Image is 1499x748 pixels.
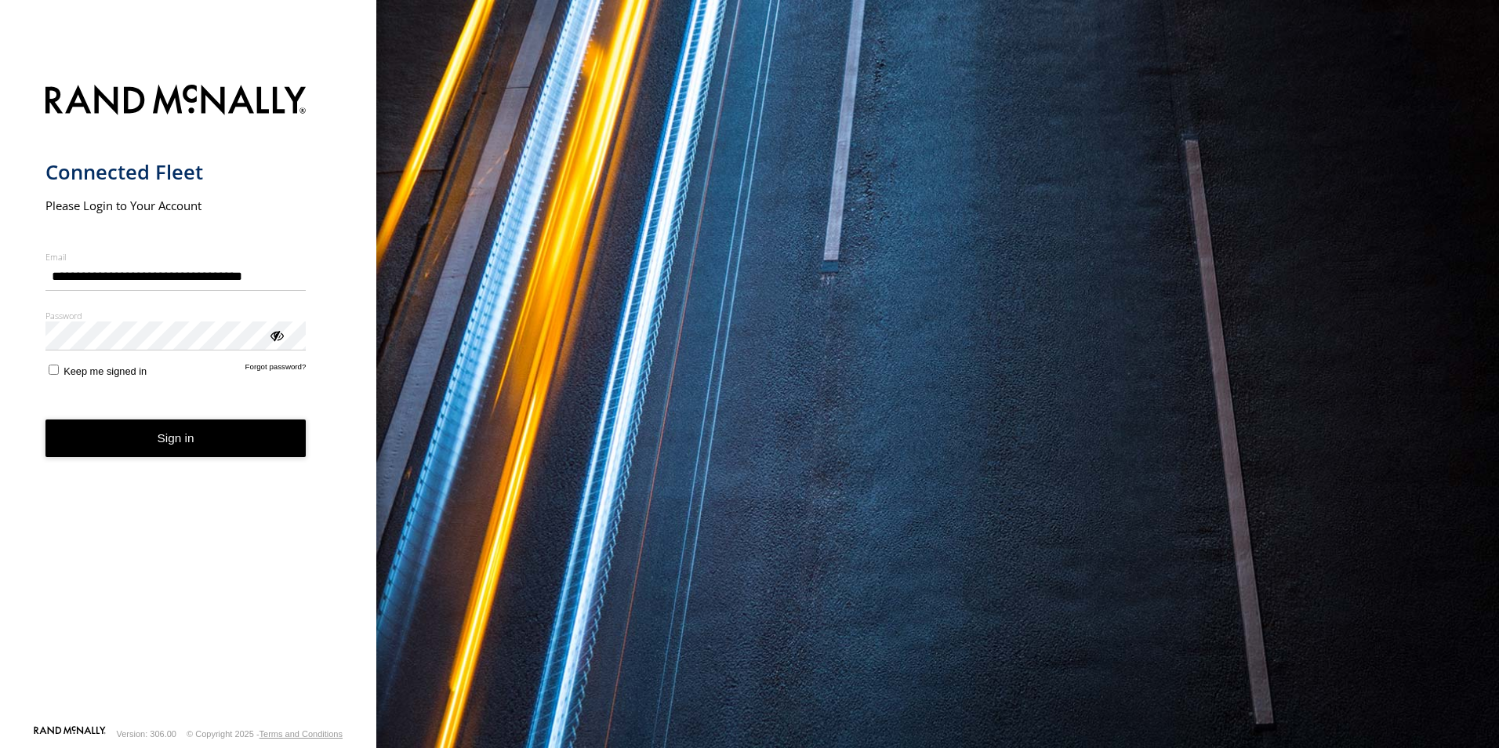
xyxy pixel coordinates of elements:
[45,75,332,724] form: main
[34,726,106,742] a: Visit our Website
[45,198,307,213] h2: Please Login to Your Account
[245,362,307,377] a: Forgot password?
[45,159,307,185] h1: Connected Fleet
[187,729,343,739] div: © Copyright 2025 -
[45,310,307,321] label: Password
[45,419,307,458] button: Sign in
[64,365,147,377] span: Keep me signed in
[45,82,307,122] img: Rand McNally
[49,365,59,375] input: Keep me signed in
[268,327,284,343] div: ViewPassword
[45,251,307,263] label: Email
[260,729,343,739] a: Terms and Conditions
[117,729,176,739] div: Version: 306.00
